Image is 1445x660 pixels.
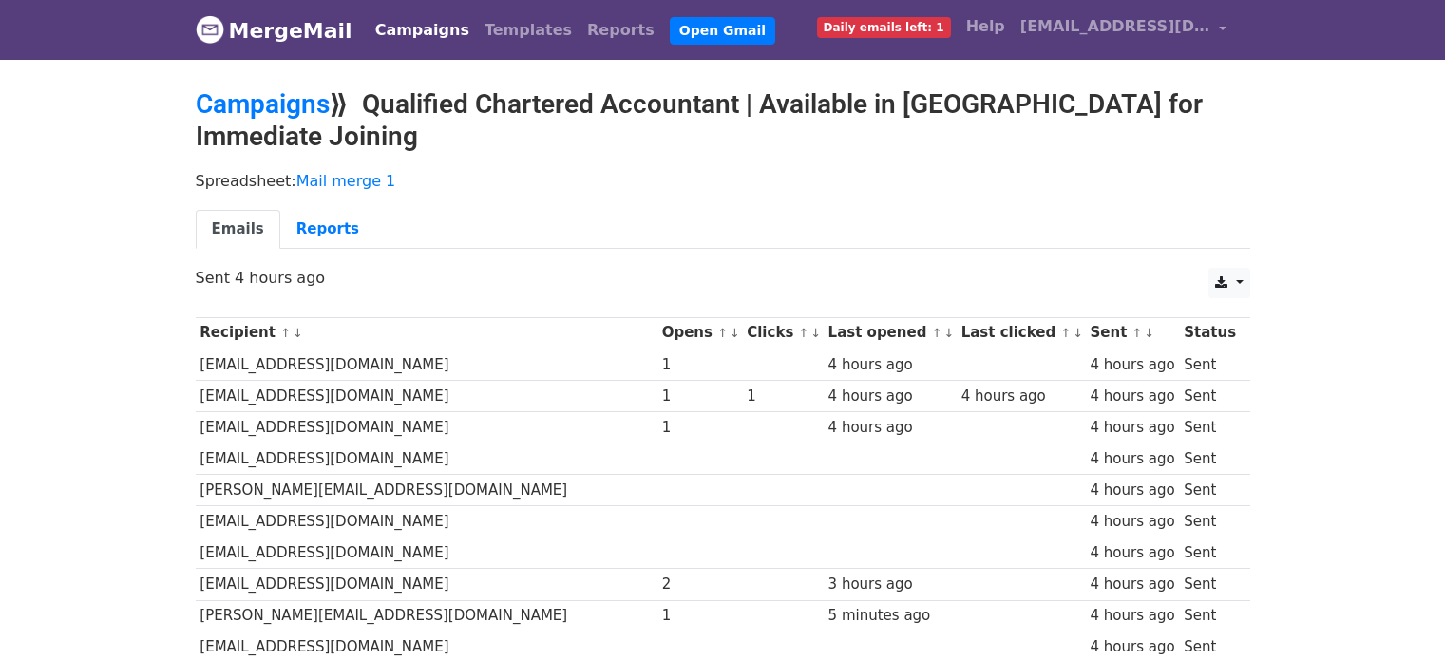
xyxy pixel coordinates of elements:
div: 4 hours ago [1090,605,1174,627]
div: 4 hours ago [961,386,1081,407]
a: ↑ [1132,326,1143,340]
th: Last clicked [957,317,1086,349]
p: Sent 4 hours ago [196,268,1250,288]
div: 4 hours ago [828,417,952,439]
td: [EMAIL_ADDRESS][DOMAIN_NAME] [196,380,657,411]
div: 4 hours ago [1090,480,1174,501]
img: MergeMail logo [196,15,224,44]
a: Templates [477,11,580,49]
a: Campaigns [196,88,330,120]
div: 4 hours ago [1090,574,1174,595]
div: 3 hours ago [828,574,952,595]
td: Sent [1179,443,1240,475]
th: Opens [657,317,743,349]
th: Recipient [196,317,657,349]
td: [PERSON_NAME][EMAIL_ADDRESS][DOMAIN_NAME] [196,475,657,506]
a: Open Gmail [670,17,775,45]
td: Sent [1179,537,1240,569]
a: ↓ [810,326,821,340]
div: 1 [662,354,738,376]
div: 4 hours ago [1090,636,1174,658]
th: Clicks [742,317,823,349]
td: Sent [1179,600,1240,632]
div: 4 hours ago [1090,417,1174,439]
div: 5 minutes ago [828,605,952,627]
a: ↑ [799,326,809,340]
a: ↑ [932,326,942,340]
a: ↓ [943,326,954,340]
a: ↑ [1060,326,1071,340]
h2: ⟫ Qualified Chartered Accountant | Available in [GEOGRAPHIC_DATA] for Immediate Joining [196,88,1250,152]
a: ↓ [730,326,740,340]
td: [EMAIL_ADDRESS][DOMAIN_NAME] [196,411,657,443]
th: Status [1179,317,1240,349]
td: Sent [1179,380,1240,411]
a: ↑ [280,326,291,340]
a: ↑ [717,326,728,340]
a: [EMAIL_ADDRESS][DOMAIN_NAME] [1013,8,1235,52]
td: [PERSON_NAME][EMAIL_ADDRESS][DOMAIN_NAME] [196,600,657,632]
a: ↓ [1073,326,1083,340]
div: 1 [662,386,738,407]
div: 4 hours ago [1090,448,1174,470]
a: MergeMail [196,10,352,50]
td: [EMAIL_ADDRESS][DOMAIN_NAME] [196,443,657,475]
a: Reports [280,210,375,249]
a: ↓ [293,326,303,340]
th: Last opened [824,317,957,349]
p: Spreadsheet: [196,171,1250,191]
div: 1 [662,417,738,439]
div: 4 hours ago [1090,386,1174,407]
td: [EMAIL_ADDRESS][DOMAIN_NAME] [196,506,657,537]
div: 4 hours ago [1090,542,1174,564]
div: 4 hours ago [1090,354,1174,376]
td: [EMAIL_ADDRESS][DOMAIN_NAME] [196,569,657,600]
td: [EMAIL_ADDRESS][DOMAIN_NAME] [196,349,657,380]
a: Emails [196,210,280,249]
td: Sent [1179,411,1240,443]
td: Sent [1179,475,1240,506]
td: [EMAIL_ADDRESS][DOMAIN_NAME] [196,537,657,569]
div: 2 [662,574,738,595]
td: Sent [1179,569,1240,600]
a: Campaigns [368,11,477,49]
span: Daily emails left: 1 [817,17,951,38]
a: ↓ [1144,326,1154,340]
td: Sent [1179,349,1240,380]
div: 4 hours ago [828,354,952,376]
a: Reports [580,11,662,49]
div: 4 hours ago [828,386,952,407]
div: 1 [747,386,819,407]
div: 1 [662,605,738,627]
a: Help [959,8,1013,46]
td: Sent [1179,506,1240,537]
div: 4 hours ago [1090,511,1174,533]
span: [EMAIL_ADDRESS][DOMAIN_NAME] [1020,15,1210,38]
a: Mail merge 1 [296,172,396,190]
a: Daily emails left: 1 [809,8,959,46]
th: Sent [1086,317,1180,349]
